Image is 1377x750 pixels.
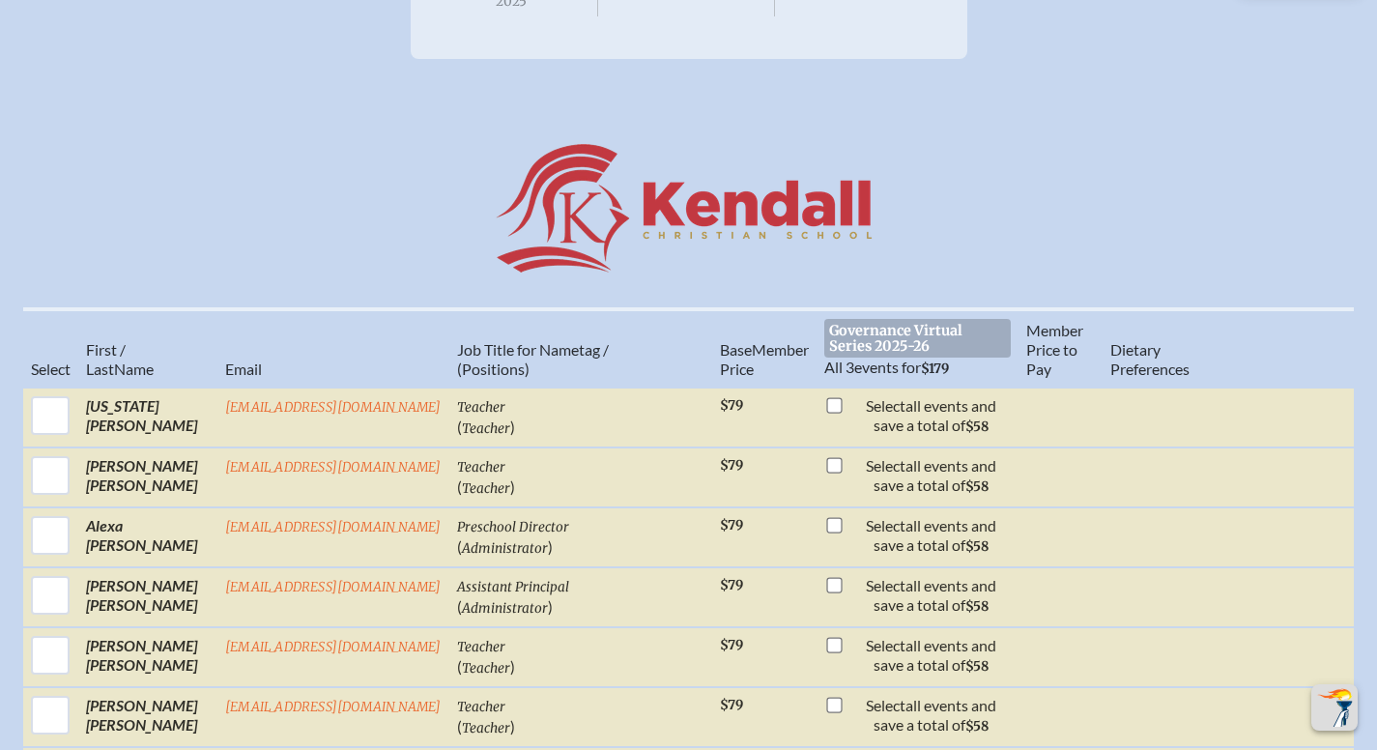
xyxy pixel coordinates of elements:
[548,597,553,616] span: )
[1315,688,1354,727] img: To the top
[31,360,71,378] span: Select
[225,399,442,416] a: [EMAIL_ADDRESS][DOMAIN_NAME]
[720,637,743,653] span: $79
[965,538,989,555] span: $58
[225,639,442,655] a: [EMAIL_ADDRESS][DOMAIN_NAME]
[720,397,743,414] span: $79
[462,480,510,497] span: Teacher
[712,309,817,388] th: Memb
[462,600,548,617] span: Administrator
[462,720,510,736] span: Teacher
[824,358,854,376] span: All 3
[851,396,1011,435] p: all events and save a total of
[457,399,505,416] span: Teacher
[795,340,809,359] span: er
[462,660,510,677] span: Teacher
[462,420,510,437] span: Teacher
[548,537,553,556] span: )
[866,576,905,594] span: Select
[457,717,462,736] span: (
[78,627,217,687] td: [PERSON_NAME] [PERSON_NAME]
[510,657,515,676] span: )
[457,579,569,595] span: Assistant Principal
[921,361,949,377] span: $179
[457,639,505,655] span: Teacher
[866,516,905,534] span: Select
[720,340,752,359] span: Base
[965,478,989,495] span: $58
[225,519,442,535] a: [EMAIL_ADDRESS][DOMAIN_NAME]
[720,697,743,713] span: $79
[496,144,882,273] img: Kendall Christian School
[457,459,505,476] span: Teacher
[866,456,905,475] span: Select
[866,696,905,714] span: Select
[225,579,442,595] a: [EMAIL_ADDRESS][DOMAIN_NAME]
[86,340,126,359] span: First /
[457,657,462,676] span: (
[225,459,442,476] a: [EMAIL_ADDRESS][DOMAIN_NAME]
[78,507,217,567] td: Alexa [PERSON_NAME]
[720,360,754,378] span: Price
[1311,684,1358,731] button: Scroll Top
[457,477,462,496] span: (
[851,696,1011,735] p: all events and save a total of
[510,418,515,436] span: )
[78,388,217,447] td: [US_STATE] [PERSON_NAME]
[1018,309,1103,388] th: Member Price to Pay
[824,358,949,376] span: events for
[457,519,569,535] span: Preschool Director
[851,456,1011,495] p: all events and save a total of
[86,360,114,378] span: Last
[217,309,449,388] th: Email
[851,516,1011,555] p: all events and save a total of
[510,717,515,736] span: )
[457,699,505,715] span: Teacher
[866,636,905,654] span: Select
[1103,309,1253,388] th: Diet
[225,699,442,715] a: [EMAIL_ADDRESS][DOMAIN_NAME]
[965,418,989,435] span: $58
[851,636,1011,675] p: all events and save a total of
[965,598,989,615] span: $58
[78,309,217,388] th: Name
[78,567,217,627] td: [PERSON_NAME] [PERSON_NAME]
[78,687,217,747] td: [PERSON_NAME] [PERSON_NAME]
[457,537,462,556] span: (
[720,517,743,534] span: $79
[965,658,989,675] span: $58
[866,396,905,415] span: Select
[824,319,1011,358] span: Governance Virtual Series 2025-26
[510,477,515,496] span: )
[720,457,743,474] span: $79
[457,418,462,436] span: (
[78,447,217,507] td: [PERSON_NAME] [PERSON_NAME]
[851,576,1011,615] p: all events and save a total of
[965,718,989,735] span: $58
[462,540,548,557] span: Administrator
[720,577,743,593] span: $79
[457,597,462,616] span: (
[449,309,712,388] th: Job Title for Nametag / (Positions)
[1110,340,1190,378] span: ary Preferences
